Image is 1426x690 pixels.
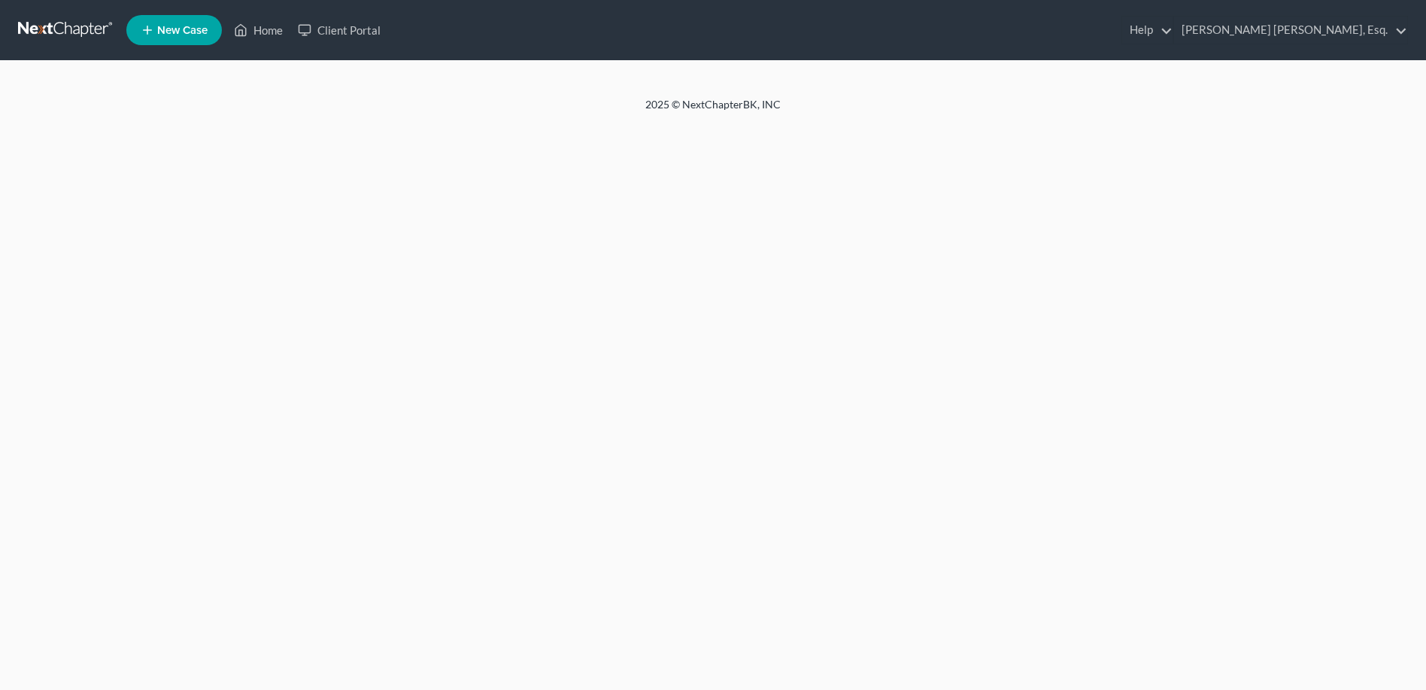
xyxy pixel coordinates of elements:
[1122,17,1173,44] a: Help
[290,17,388,44] a: Client Portal
[1174,17,1407,44] a: [PERSON_NAME] [PERSON_NAME], Esq.
[126,15,222,45] new-legal-case-button: New Case
[226,17,290,44] a: Home
[284,97,1142,124] div: 2025 © NextChapterBK, INC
